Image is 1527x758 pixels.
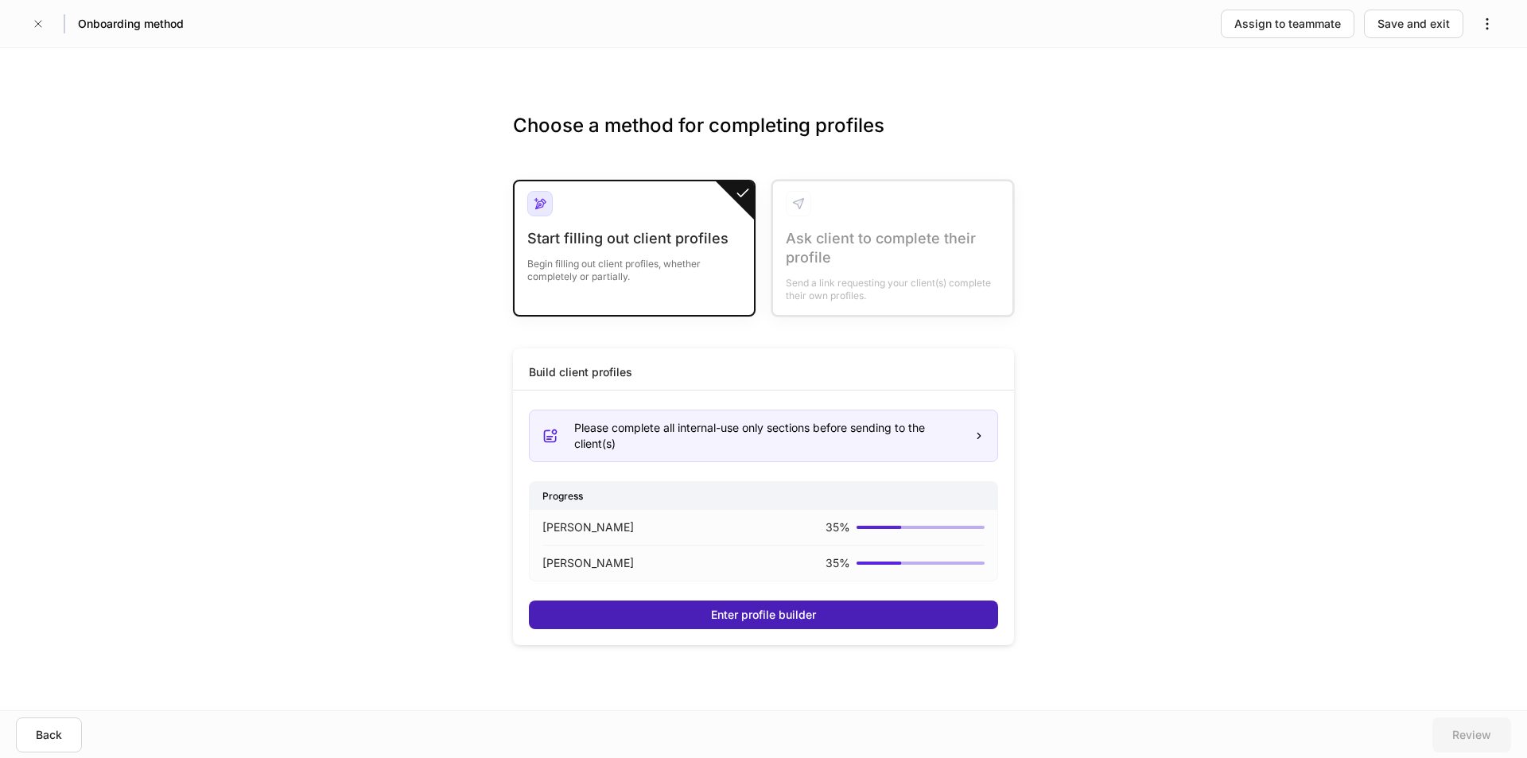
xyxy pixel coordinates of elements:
p: 35 % [826,519,850,535]
div: Begin filling out client profiles, whether completely or partially. [527,248,741,283]
div: Save and exit [1377,16,1450,32]
button: Assign to teammate [1221,10,1354,38]
p: [PERSON_NAME] [542,555,634,571]
div: Progress [530,482,997,510]
button: Enter profile builder [529,601,998,629]
div: Assign to teammate [1234,16,1341,32]
p: 35 % [826,555,850,571]
div: Please complete all internal-use only sections before sending to the client(s) [574,420,961,452]
p: [PERSON_NAME] [542,519,634,535]
div: Start filling out client profiles [527,229,741,248]
button: Save and exit [1364,10,1463,38]
div: Build client profiles [529,364,632,380]
div: Enter profile builder [711,607,816,623]
button: Review [1432,717,1511,752]
button: Back [16,717,82,752]
div: Review [1452,727,1491,743]
div: Back [36,727,62,743]
h5: Onboarding method [78,16,184,32]
h3: Choose a method for completing profiles [513,113,1014,164]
